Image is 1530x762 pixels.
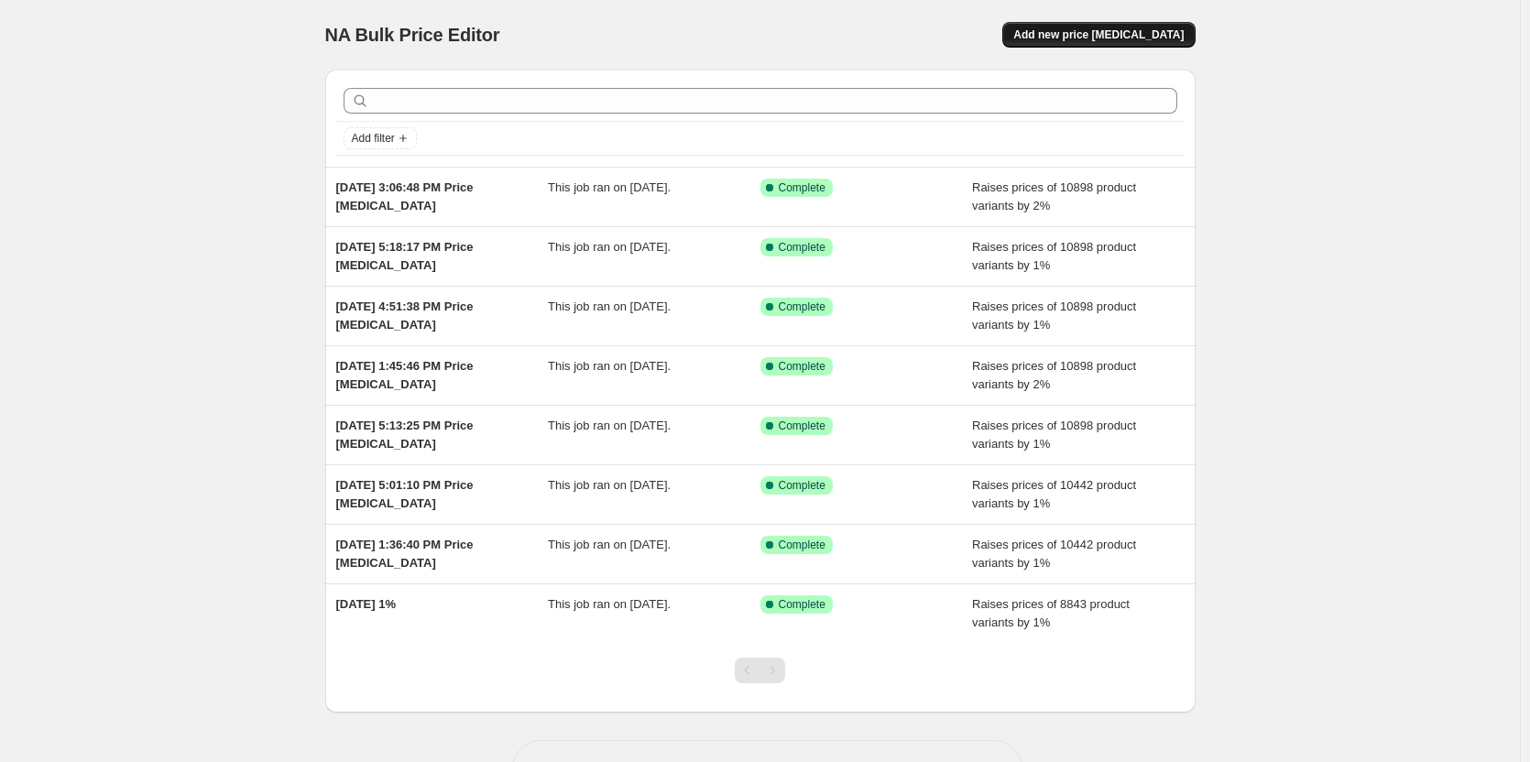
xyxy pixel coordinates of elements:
span: Raises prices of 10442 product variants by 1% [972,538,1136,570]
span: [DATE] 1:36:40 PM Price [MEDICAL_DATA] [336,538,474,570]
span: This job ran on [DATE]. [548,538,671,551]
span: Raises prices of 10898 product variants by 1% [972,299,1136,332]
span: Raises prices of 10898 product variants by 2% [972,359,1136,391]
span: Complete [779,478,825,493]
span: [DATE] 3:06:48 PM Price [MEDICAL_DATA] [336,180,474,212]
span: Complete [779,299,825,314]
span: Raises prices of 10898 product variants by 2% [972,180,1136,212]
span: Add filter [352,131,395,146]
span: This job ran on [DATE]. [548,419,671,432]
span: This job ran on [DATE]. [548,478,671,492]
span: Raises prices of 10898 product variants by 1% [972,240,1136,272]
span: This job ran on [DATE]. [548,180,671,194]
span: NA Bulk Price Editor [325,25,500,45]
span: Complete [779,597,825,612]
span: Complete [779,359,825,374]
span: Raises prices of 8843 product variants by 1% [972,597,1130,629]
nav: Pagination [735,658,785,683]
span: [DATE] 5:18:17 PM Price [MEDICAL_DATA] [336,240,474,272]
span: This job ran on [DATE]. [548,597,671,611]
span: Raises prices of 10898 product variants by 1% [972,419,1136,451]
span: [DATE] 1% [336,597,396,611]
span: Add new price [MEDICAL_DATA] [1013,27,1184,42]
span: Complete [779,180,825,195]
span: Complete [779,240,825,255]
span: Complete [779,538,825,552]
span: Complete [779,419,825,433]
span: Raises prices of 10442 product variants by 1% [972,478,1136,510]
span: This job ran on [DATE]. [548,359,671,373]
span: [DATE] 5:13:25 PM Price [MEDICAL_DATA] [336,419,474,451]
span: [DATE] 5:01:10 PM Price [MEDICAL_DATA] [336,478,474,510]
span: [DATE] 1:45:46 PM Price [MEDICAL_DATA] [336,359,474,391]
span: This job ran on [DATE]. [548,299,671,313]
span: [DATE] 4:51:38 PM Price [MEDICAL_DATA] [336,299,474,332]
span: This job ran on [DATE]. [548,240,671,254]
button: Add new price [MEDICAL_DATA] [1002,22,1195,48]
button: Add filter [344,127,417,149]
